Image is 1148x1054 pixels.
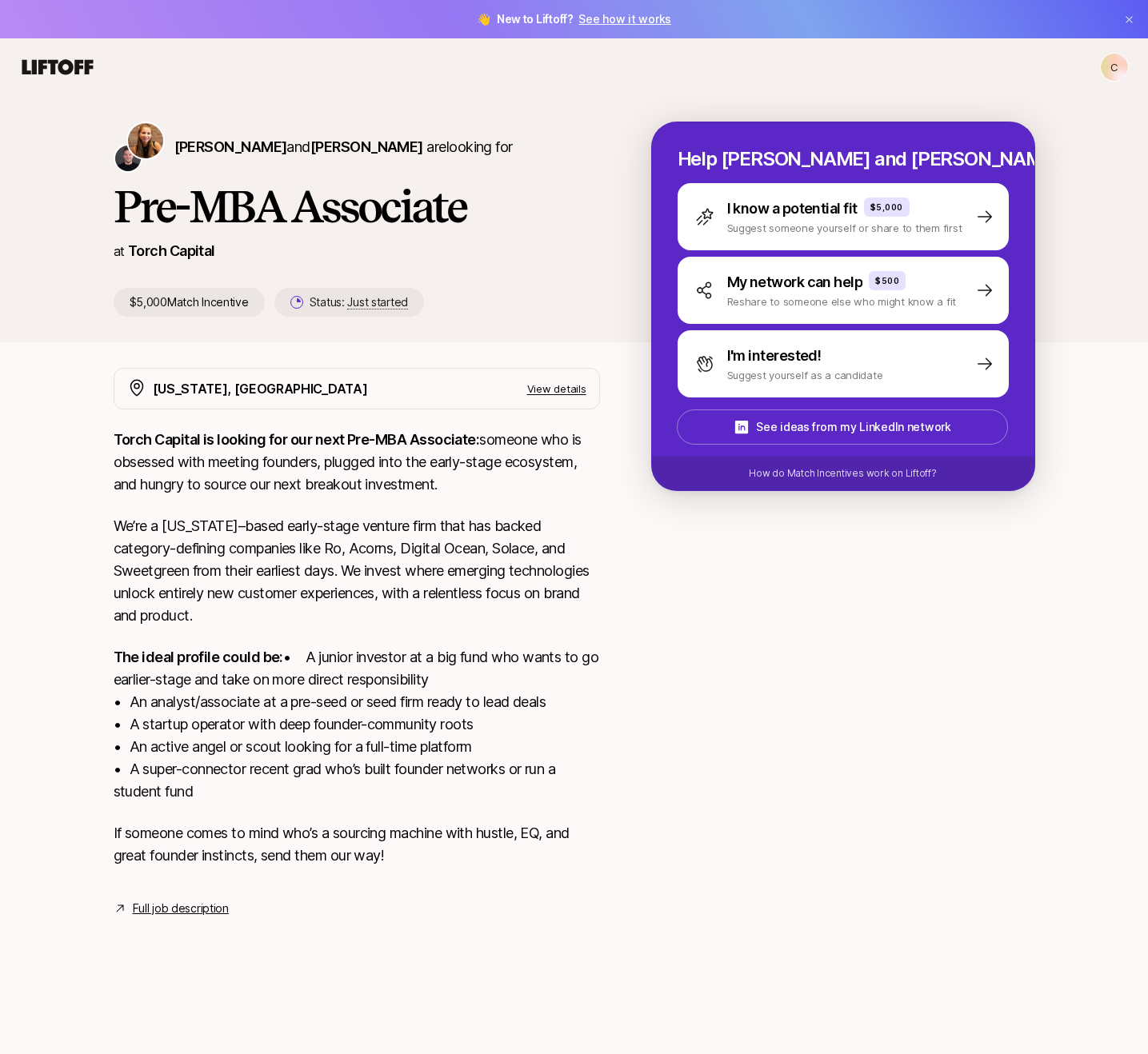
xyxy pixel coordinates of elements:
[174,138,287,155] span: [PERSON_NAME]
[310,293,408,312] p: Status:
[870,201,903,214] p: $5,000
[128,242,215,259] a: Torch Capital
[114,429,600,496] p: someone who is obsessed with meeting founders, plugged into the early-stage ecosystem, and hungry...
[727,198,858,220] p: I know a potential fit
[128,123,163,158] img: Katie Reiner
[477,10,671,29] span: 👋 New to Liftoff?
[114,822,600,867] p: If someone comes to mind who’s a sourcing machine with hustle, EQ, and great founder instincts, s...
[286,138,422,155] span: and
[114,288,265,317] p: $5,000 Match Incentive
[115,146,141,171] img: Christopher Harper
[114,431,480,448] strong: Torch Capital is looking for our next Pre-MBA Associate:
[310,138,423,155] span: [PERSON_NAME]
[749,466,936,481] p: How do Match Incentives work on Liftoff?
[678,148,1009,170] p: Help [PERSON_NAME] and [PERSON_NAME] hire
[347,295,408,309] span: Just started
[727,293,957,309] p: Reshare to someone else who might know a fit
[114,182,600,230] h1: Pre-MBA Associate
[727,367,883,383] p: Suggest yourself as a candidate
[114,515,600,627] p: We’re a [US_STATE]–based early-stage venture firm that has backed category-defining companies lik...
[727,345,822,367] p: I'm interested!
[727,220,962,236] p: Suggest someone yourself or share to them first
[153,378,368,399] p: [US_STATE], [GEOGRAPHIC_DATA]
[114,646,600,803] p: • A junior investor at a big fund who wants to go earlier-stage and take on more direct responsib...
[756,417,950,437] p: See ideas from my LinkedIn network
[727,271,863,293] p: My network can help
[1110,58,1118,77] p: C
[114,649,283,665] strong: The ideal profile could be:
[114,241,125,262] p: at
[1100,53,1129,82] button: C
[133,899,229,918] a: Full job description
[527,381,586,397] p: View details
[174,136,513,158] p: are looking for
[875,274,899,287] p: $500
[578,12,671,26] a: See how it works
[677,409,1008,445] button: See ideas from my LinkedIn network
